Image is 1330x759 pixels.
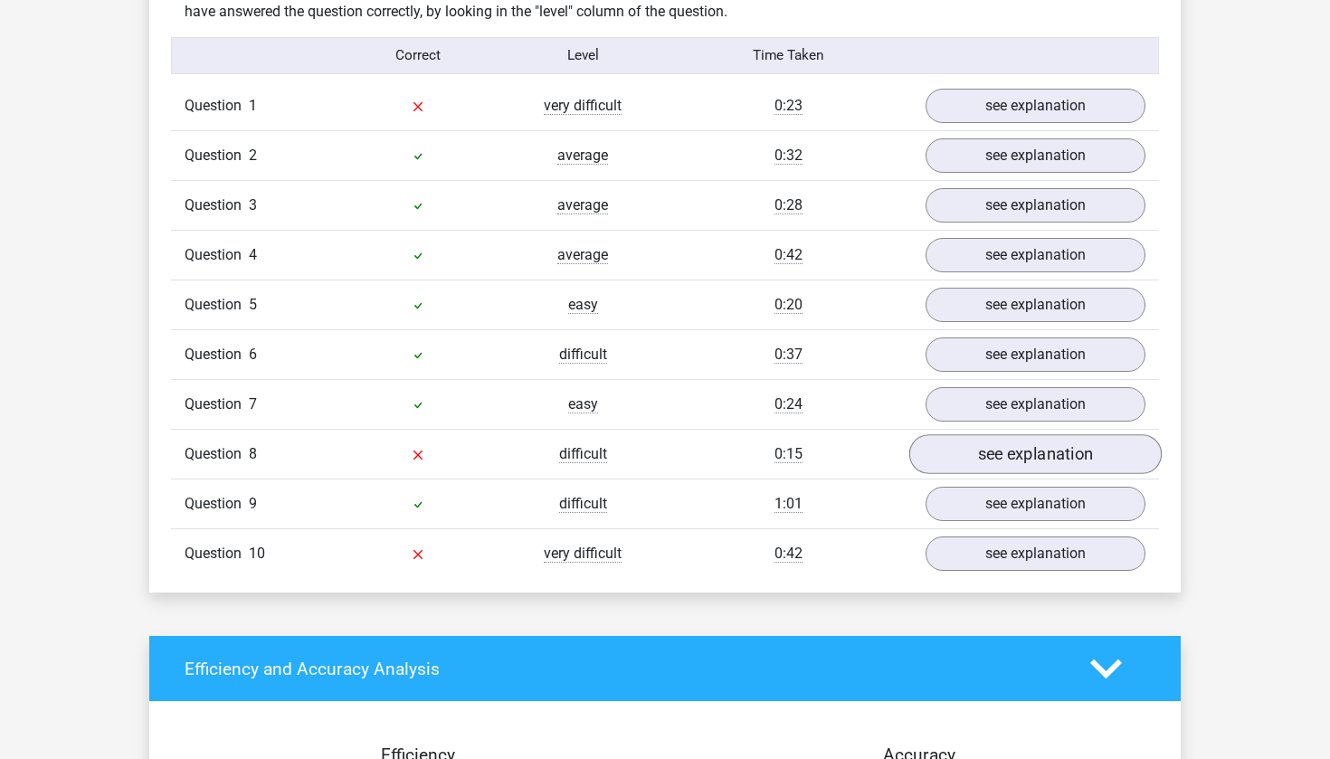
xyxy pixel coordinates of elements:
[774,445,803,463] span: 0:15
[249,147,257,164] span: 2
[909,434,1162,474] a: see explanation
[557,196,608,214] span: average
[774,97,803,115] span: 0:23
[249,246,257,263] span: 4
[665,45,912,66] div: Time Taken
[926,536,1145,571] a: see explanation
[185,394,249,415] span: Question
[249,97,257,114] span: 1
[249,395,257,413] span: 7
[185,145,249,166] span: Question
[774,395,803,413] span: 0:24
[249,196,257,213] span: 3
[568,395,598,413] span: easy
[185,543,249,565] span: Question
[557,147,608,165] span: average
[185,294,249,316] span: Question
[185,244,249,266] span: Question
[559,346,607,364] span: difficult
[568,296,598,314] span: easy
[926,288,1145,322] a: see explanation
[926,138,1145,173] a: see explanation
[926,188,1145,223] a: see explanation
[774,246,803,264] span: 0:42
[774,296,803,314] span: 0:20
[774,545,803,563] span: 0:42
[337,45,501,66] div: Correct
[774,495,803,513] span: 1:01
[559,445,607,463] span: difficult
[249,296,257,313] span: 5
[544,545,622,563] span: very difficult
[926,89,1145,123] a: see explanation
[249,495,257,512] span: 9
[926,238,1145,272] a: see explanation
[185,659,1063,679] h4: Efficiency and Accuracy Analysis
[559,495,607,513] span: difficult
[557,246,608,264] span: average
[544,97,622,115] span: very difficult
[926,487,1145,521] a: see explanation
[249,445,257,462] span: 8
[185,493,249,515] span: Question
[249,545,265,562] span: 10
[185,344,249,365] span: Question
[774,196,803,214] span: 0:28
[185,95,249,117] span: Question
[926,387,1145,422] a: see explanation
[249,346,257,363] span: 6
[926,337,1145,372] a: see explanation
[185,194,249,216] span: Question
[774,346,803,364] span: 0:37
[185,443,249,465] span: Question
[774,147,803,165] span: 0:32
[500,45,665,66] div: Level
